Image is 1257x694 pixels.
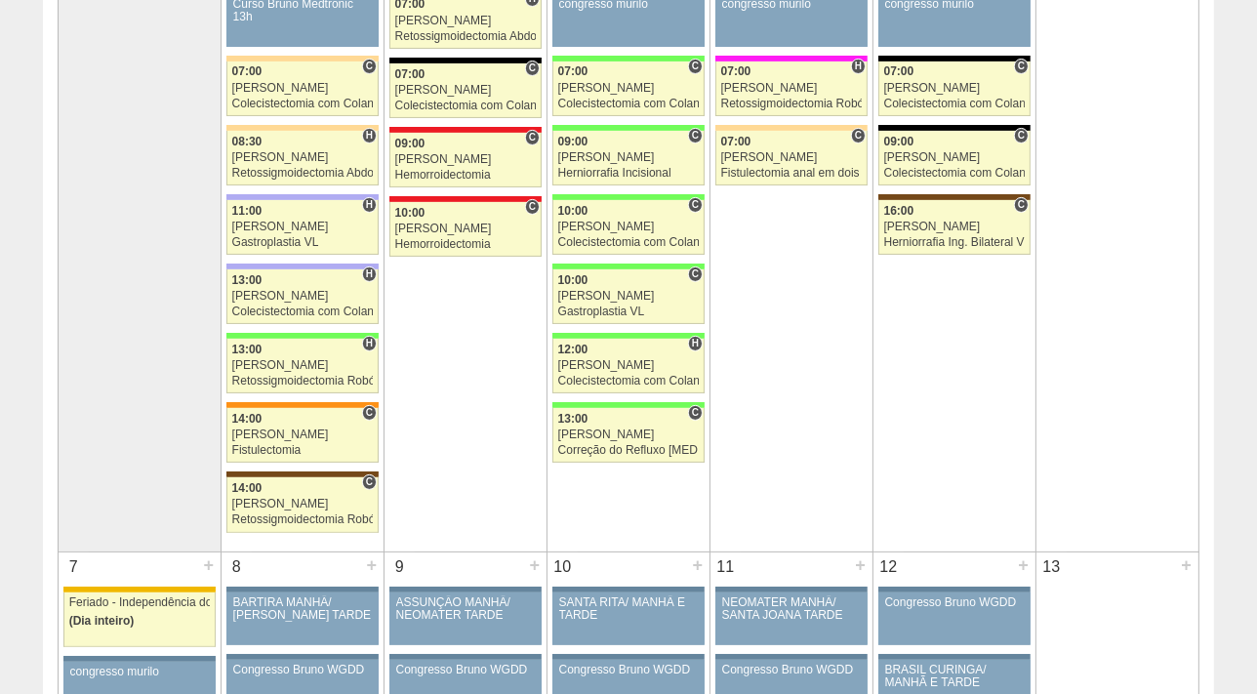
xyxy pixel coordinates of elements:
[721,82,863,95] div: [PERSON_NAME]
[552,125,705,131] div: Key: Brasil
[558,204,588,218] span: 10:00
[226,471,379,477] div: Key: Santa Joana
[63,656,216,662] div: Key: Aviso
[395,206,426,220] span: 10:00
[232,64,263,78] span: 07:00
[70,666,210,678] div: congresso murilo
[232,82,374,95] div: [PERSON_NAME]
[721,98,863,110] div: Retossigmoidectomia Robótica
[232,135,263,148] span: 08:30
[878,56,1031,61] div: Key: Blanc
[395,238,537,251] div: Hemorroidectomia
[525,130,540,145] span: Consultório
[395,84,537,97] div: [PERSON_NAME]
[851,128,866,143] span: Consultório
[884,236,1026,249] div: Herniorrafia Ing. Bilateral VL
[715,587,868,592] div: Key: Aviso
[552,56,705,61] div: Key: Brasil
[721,167,863,180] div: Fistulectomia anal em dois tempos
[226,408,379,463] a: C 14:00 [PERSON_NAME] Fistulectomia
[878,125,1031,131] div: Key: Blanc
[232,151,374,164] div: [PERSON_NAME]
[232,498,374,510] div: [PERSON_NAME]
[558,375,700,388] div: Colecistectomia com Colangiografia VL
[232,306,374,318] div: Colecistectomia com Colangiografia VL
[396,664,536,676] div: Congresso Bruno WGDD
[363,552,380,578] div: +
[395,15,537,27] div: [PERSON_NAME]
[884,167,1026,180] div: Colecistectomia com Colangiografia VL
[558,98,700,110] div: Colecistectomia com Colangiografia VL
[232,343,263,356] span: 13:00
[688,128,703,143] span: Consultório
[689,552,706,578] div: +
[226,61,379,116] a: C 07:00 [PERSON_NAME] Colecistectomia com Colangiografia VL
[395,67,426,81] span: 07:00
[552,408,705,463] a: C 13:00 [PERSON_NAME] Correção do Refluxo [MEDICAL_DATA] esofágico Robótico
[395,30,537,43] div: Retossigmoidectomia Abdominal VL
[884,82,1026,95] div: [PERSON_NAME]
[232,359,374,372] div: [PERSON_NAME]
[715,61,868,116] a: H 07:00 [PERSON_NAME] Retossigmoidectomia Robótica
[873,552,904,582] div: 12
[558,236,700,249] div: Colecistectomia com Colangiografia VL
[233,596,373,622] div: BARTIRA MANHÃ/ [PERSON_NAME] TARDE
[525,199,540,215] span: Consultório
[389,587,542,592] div: Key: Aviso
[226,402,379,408] div: Key: São Luiz - SCS
[688,197,703,213] span: Consultório
[232,221,374,233] div: [PERSON_NAME]
[552,654,705,660] div: Key: Aviso
[395,169,537,182] div: Hemorroidectomia
[395,223,537,235] div: [PERSON_NAME]
[558,135,588,148] span: 09:00
[396,596,536,622] div: ASSUNÇÃO MANHÃ/ NEOMATER TARDE
[878,200,1031,255] a: C 16:00 [PERSON_NAME] Herniorrafia Ing. Bilateral VL
[226,264,379,269] div: Key: Christóvão da Gama
[1014,128,1029,143] span: Consultório
[884,135,914,148] span: 09:00
[715,592,868,645] a: NEOMATER MANHÃ/ SANTA JOANA TARDE
[389,127,542,133] div: Key: Assunção
[226,56,379,61] div: Key: Bartira
[547,552,578,582] div: 10
[200,552,217,578] div: +
[884,204,914,218] span: 16:00
[885,664,1025,689] div: BRASIL CURINGA/ MANHÃ E TARDE
[558,444,700,457] div: Correção do Refluxo [MEDICAL_DATA] esofágico Robótico
[558,359,700,372] div: [PERSON_NAME]
[389,654,542,660] div: Key: Aviso
[59,552,89,582] div: 7
[232,167,374,180] div: Retossigmoidectomia Abdominal VL
[878,194,1031,200] div: Key: Santa Joana
[69,614,135,628] span: (Dia inteiro)
[63,587,216,592] div: Key: Feriado
[688,405,703,421] span: Consultório
[558,273,588,287] span: 10:00
[721,151,863,164] div: [PERSON_NAME]
[552,587,705,592] div: Key: Aviso
[884,221,1026,233] div: [PERSON_NAME]
[232,481,263,495] span: 14:00
[688,266,703,282] span: Consultório
[389,592,542,645] a: ASSUNÇÃO MANHÃ/ NEOMATER TARDE
[69,596,211,609] div: Feriado - Independência do [GEOGRAPHIC_DATA]
[722,596,862,622] div: NEOMATER MANHÃ/ SANTA JOANA TARDE
[395,100,537,112] div: Colecistectomia com Colangiografia VL
[385,552,415,582] div: 9
[552,339,705,393] a: H 12:00 [PERSON_NAME] Colecistectomia com Colangiografia VL
[884,98,1026,110] div: Colecistectomia com Colangiografia VL
[526,552,543,578] div: +
[226,333,379,339] div: Key: Brasil
[395,153,537,166] div: [PERSON_NAME]
[552,194,705,200] div: Key: Brasil
[558,82,700,95] div: [PERSON_NAME]
[558,290,700,303] div: [PERSON_NAME]
[710,552,741,582] div: 11
[558,429,700,441] div: [PERSON_NAME]
[552,269,705,324] a: C 10:00 [PERSON_NAME] Gastroplastia VL
[226,131,379,185] a: H 08:30 [PERSON_NAME] Retossigmoidectomia Abdominal VL
[552,200,705,255] a: C 10:00 [PERSON_NAME] Colecistectomia com Colangiografia VL
[552,264,705,269] div: Key: Brasil
[389,196,542,202] div: Key: Assunção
